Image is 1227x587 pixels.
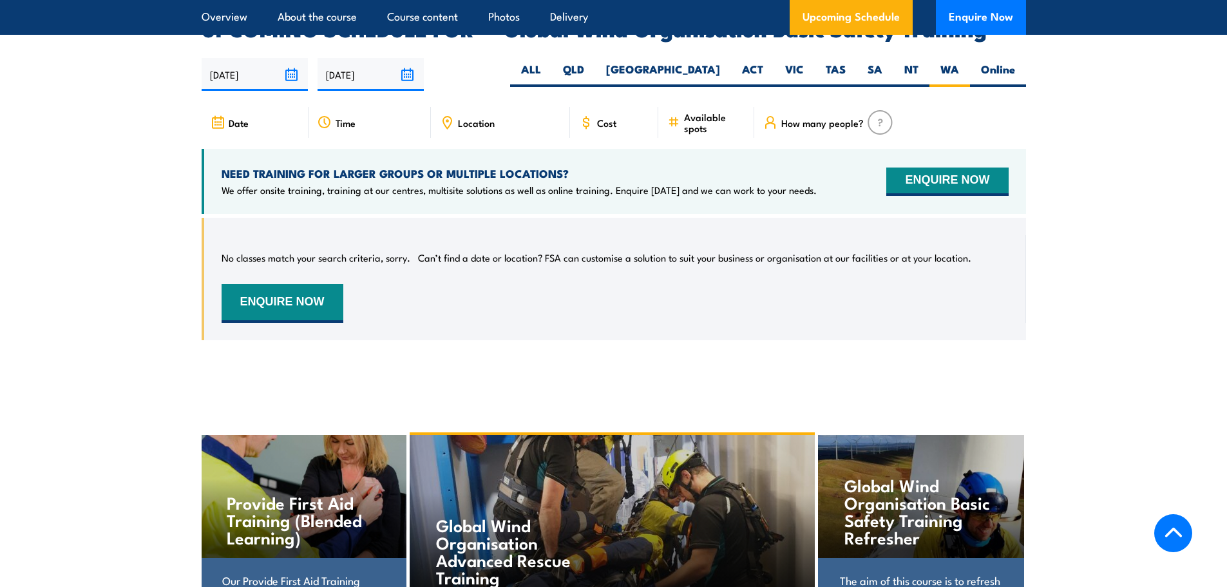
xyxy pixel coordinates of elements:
[731,62,774,87] label: ACT
[595,62,731,87] label: [GEOGRAPHIC_DATA]
[436,516,587,586] h4: Global Wind Organisation Advanced Rescue Training
[510,62,552,87] label: ALL
[684,111,745,133] span: Available spots
[970,62,1026,87] label: Online
[774,62,815,87] label: VIC
[893,62,929,87] label: NT
[229,117,249,128] span: Date
[202,58,308,91] input: From date
[318,58,424,91] input: To date
[458,117,495,128] span: Location
[929,62,970,87] label: WA
[222,284,343,323] button: ENQUIRE NOW
[202,19,1026,37] h2: UPCOMING SCHEDULE FOR - "Global Wind Organisation Basic Safety Training"
[597,117,616,128] span: Cost
[227,494,379,546] h4: Provide First Aid Training (Blended Learning)
[844,476,997,546] h4: Global Wind Organisation Basic Safety Training Refresher
[418,251,971,264] p: Can’t find a date or location? FSA can customise a solution to suit your business or organisation...
[781,117,864,128] span: How many people?
[222,166,817,180] h4: NEED TRAINING FOR LARGER GROUPS OR MULTIPLE LOCATIONS?
[886,168,1008,196] button: ENQUIRE NOW
[552,62,595,87] label: QLD
[222,184,817,197] p: We offer onsite training, training at our centres, multisite solutions as well as online training...
[336,117,356,128] span: Time
[815,62,857,87] label: TAS
[857,62,893,87] label: SA
[222,251,410,264] p: No classes match your search criteria, sorry.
